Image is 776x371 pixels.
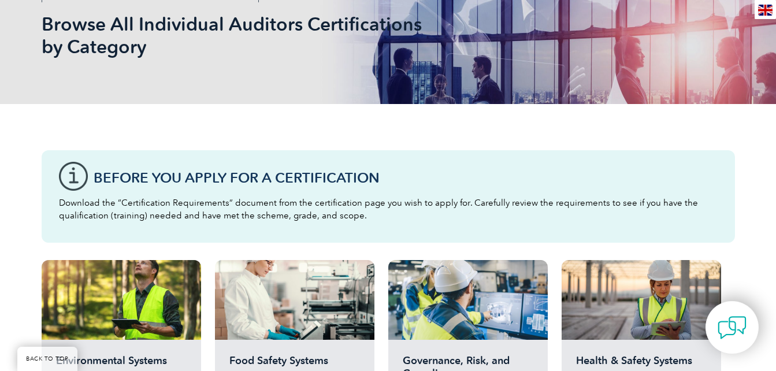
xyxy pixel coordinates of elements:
p: Download the “Certification Requirements” document from the certification page you wish to apply ... [59,196,718,222]
h1: Browse All Individual Auditors Certifications by Category [42,13,485,58]
h3: Before You Apply For a Certification [94,170,718,185]
img: contact-chat.png [718,313,747,342]
img: en [758,5,773,16]
a: BACK TO TOP [17,347,77,371]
